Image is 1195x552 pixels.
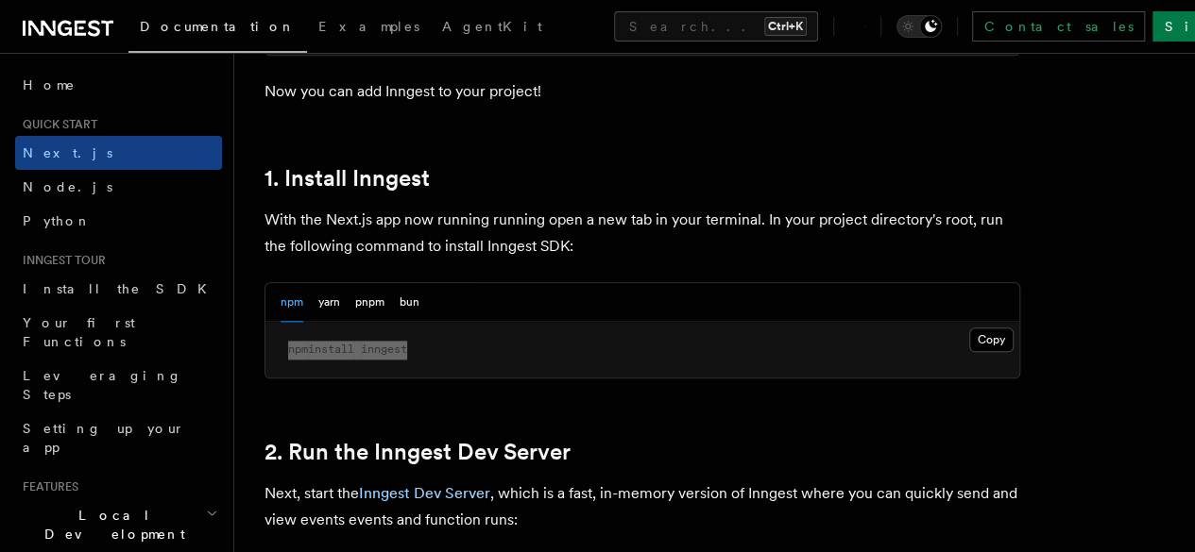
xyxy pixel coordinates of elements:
[288,343,308,356] span: npm
[355,283,384,322] button: pnpm
[140,19,296,34] span: Documentation
[969,327,1014,352] button: Copy
[15,136,222,170] a: Next.js
[15,272,222,306] a: Install the SDK
[281,283,303,322] button: npm
[308,343,354,356] span: install
[265,207,1020,259] p: With the Next.js app now running running open a new tab in your terminal. In your project directo...
[15,479,78,494] span: Features
[15,506,206,544] span: Local Development
[265,165,430,192] a: 1. Install Inngest
[128,6,307,53] a: Documentation
[265,78,1020,105] p: Now you can add Inngest to your project!
[15,253,106,268] span: Inngest tour
[972,11,1145,42] a: Contact sales
[400,283,419,322] button: bun
[265,480,1020,533] p: Next, start the , which is a fast, in-memory version of Inngest where you can quickly send and vi...
[23,145,112,160] span: Next.js
[318,283,340,322] button: yarn
[15,306,222,359] a: Your first Functions
[23,213,92,228] span: Python
[431,6,554,51] a: AgentKit
[361,343,407,356] span: inngest
[15,204,222,238] a: Python
[23,315,135,349] span: Your first Functions
[265,439,571,465] a: 2. Run the Inngest Dev Server
[23,75,76,94] span: Home
[896,15,942,38] button: Toggle dark mode
[318,19,419,34] span: Examples
[764,17,807,36] kbd: Ctrl+K
[359,484,490,502] a: Inngest Dev Server
[15,498,222,551] button: Local Development
[15,117,97,132] span: Quick start
[15,170,222,204] a: Node.js
[23,368,182,402] span: Leveraging Steps
[614,11,818,42] button: Search...Ctrl+K
[15,411,222,464] a: Setting up your app
[23,179,112,194] span: Node.js
[23,421,185,455] span: Setting up your app
[307,6,431,51] a: Examples
[15,359,222,411] a: Leveraging Steps
[442,19,542,34] span: AgentKit
[23,281,218,296] span: Install the SDK
[15,68,222,102] a: Home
